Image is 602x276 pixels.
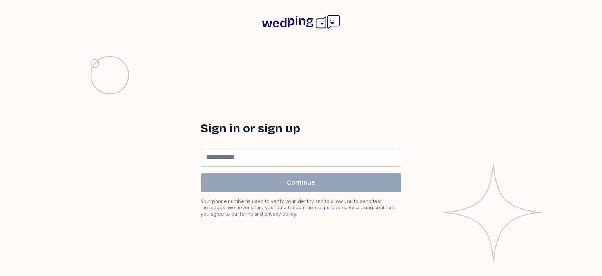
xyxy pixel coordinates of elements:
h1: Sign in or sign up [201,121,401,135]
a: privacy policy [264,211,296,217]
button: Continue [201,173,401,192]
a: terms [240,211,253,217]
div: Your phone number is used to verify your identity and to allow you to send test messages. We neve... [201,198,401,217]
span: Continue [287,178,315,187]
